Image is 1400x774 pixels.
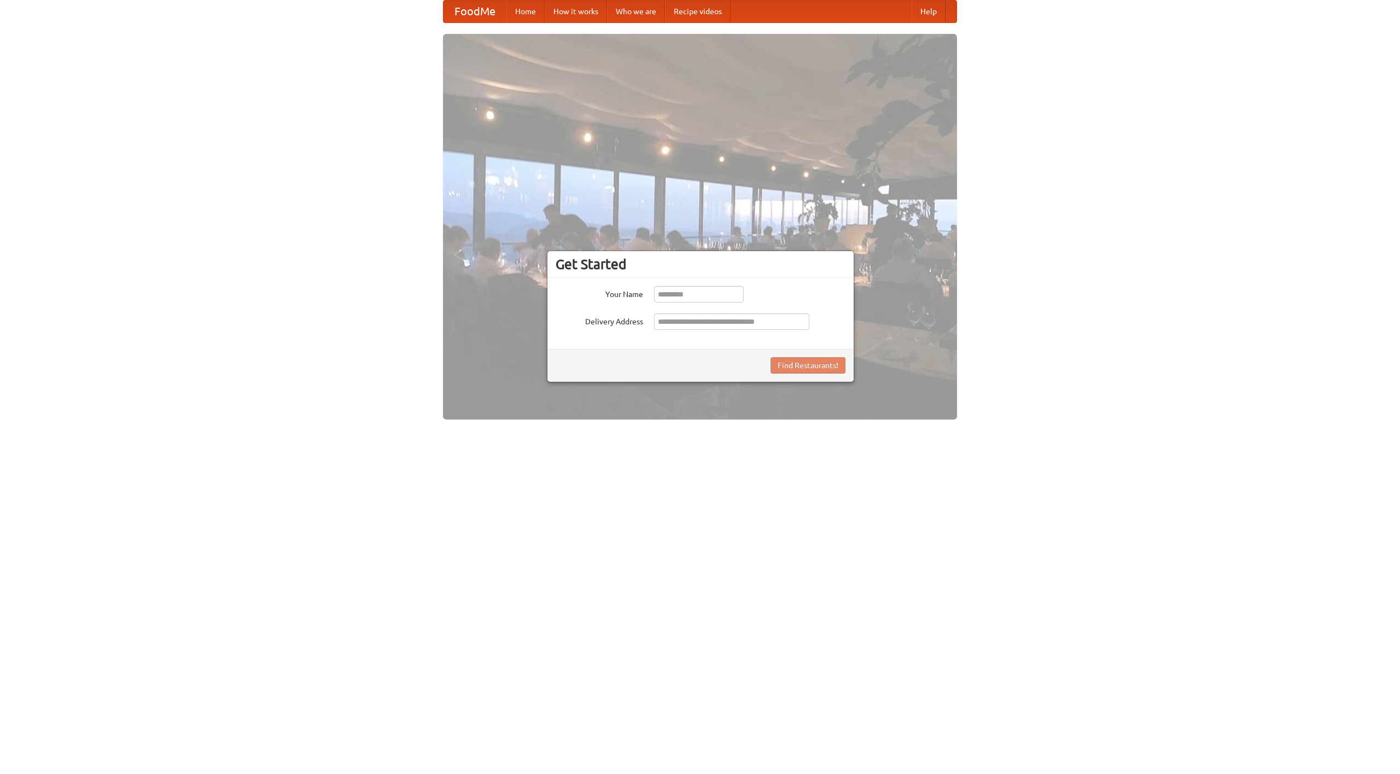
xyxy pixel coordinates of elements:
a: Recipe videos [665,1,731,22]
a: Help [912,1,946,22]
h3: Get Started [556,256,845,272]
a: Home [506,1,545,22]
a: FoodMe [444,1,506,22]
button: Find Restaurants! [771,357,845,374]
a: How it works [545,1,607,22]
label: Delivery Address [556,313,643,327]
a: Who we are [607,1,665,22]
label: Your Name [556,286,643,300]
